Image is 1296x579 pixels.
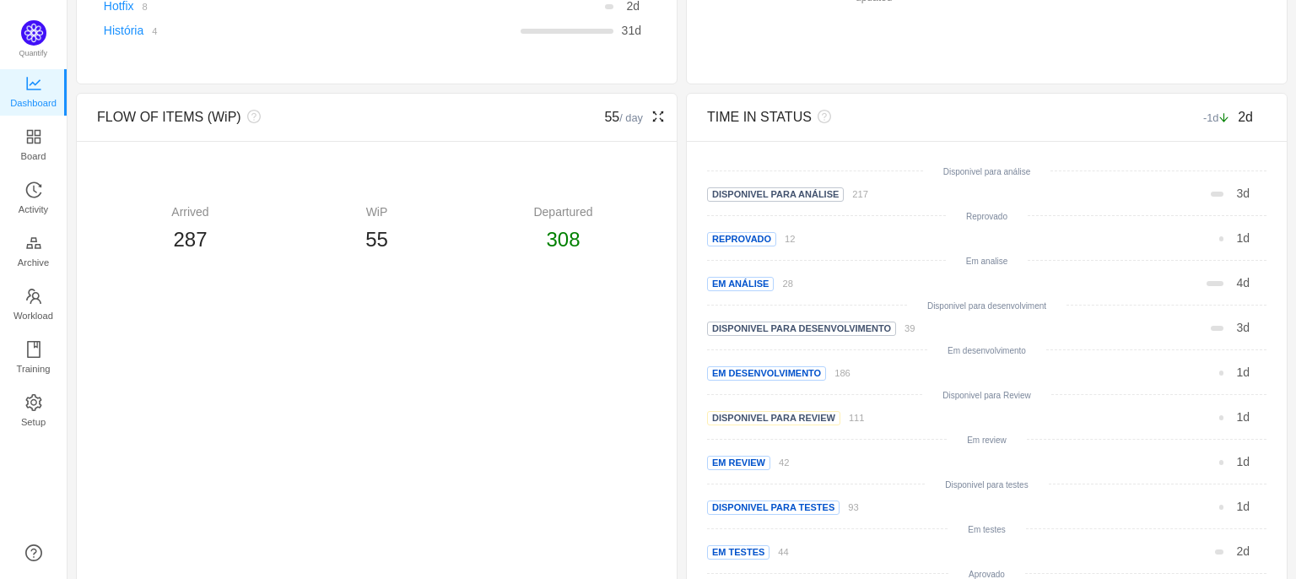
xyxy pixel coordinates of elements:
i: icon: fullscreen [643,110,665,123]
span: Board [21,139,46,173]
i: icon: question-circle [241,110,261,123]
span: Em Desenvolvimento [707,366,826,381]
span: Em Review [707,456,770,470]
span: Activity [19,192,48,226]
a: Setup [25,395,42,429]
small: Em testes [968,525,1005,534]
small: Disponivel para Review [942,391,1031,400]
i: icon: gold [25,235,42,252]
small: 28 [782,279,792,289]
span: 308 [546,228,580,251]
span: d [1236,276,1250,289]
small: 44 [778,547,788,557]
small: Disponivel para análise [943,167,1030,176]
span: Training [16,352,50,386]
a: Archive [25,235,42,269]
span: 3 [1236,321,1243,334]
span: 1 [1236,455,1243,468]
a: 4 [143,24,157,37]
div: WiP [283,203,470,221]
div: Arrived [97,203,283,221]
a: Dashboard [25,76,42,110]
span: 3 [1236,187,1243,200]
span: Em análise [707,277,774,291]
i: icon: book [25,341,42,358]
span: 1 [1236,410,1243,424]
a: 186 [826,365,850,379]
span: DISPONIVEL PARA REVIEW [707,411,840,425]
span: 1 [1236,500,1243,513]
i: icon: line-chart [25,75,42,92]
span: d [1236,455,1250,468]
small: Em analise [966,257,1007,266]
span: Setup [21,405,46,439]
small: 186 [834,368,850,378]
a: 93 [840,500,858,513]
small: -1d [1203,111,1238,124]
i: icon: history [25,181,42,198]
small: 111 [849,413,865,423]
span: d [1236,231,1250,245]
small: 4 [152,26,157,36]
span: d [1236,187,1250,200]
small: 8 [143,2,148,12]
span: DISPONIVEL PARA TESTES [707,501,840,515]
small: 39 [904,323,915,333]
div: TIME IN STATUS [707,107,1126,127]
i: icon: appstore [25,128,42,145]
span: d [1236,321,1250,334]
span: REPROVADO [707,232,776,246]
a: 44 [769,544,788,558]
span: Dashboard [10,86,57,120]
span: 4 [1236,276,1243,289]
span: 287 [173,228,207,251]
i: icon: setting [25,394,42,411]
span: d [1236,410,1250,424]
div: FLOW OF ITEMS (WiP) [97,107,516,127]
span: 1 [1236,231,1243,245]
i: icon: question-circle [812,110,831,123]
i: icon: arrow-down [1218,112,1229,123]
span: 1 [1236,365,1243,379]
small: 217 [852,189,868,199]
small: Em review [967,436,1007,445]
span: Archive [18,246,49,279]
span: EM TESTES [707,545,769,560]
span: 55 [365,228,388,251]
a: História [104,24,143,37]
span: Workload [13,299,53,333]
small: Disponivel para desenvolviment [927,301,1046,311]
small: 12 [785,234,795,244]
span: 2d [1238,110,1253,124]
a: Training [25,342,42,376]
a: Board [25,129,42,163]
small: Disponivel para testes [945,480,1028,490]
small: / day [619,111,643,124]
small: Reprovado [966,212,1007,221]
span: d [1236,544,1250,558]
a: 42 [770,455,789,468]
a: icon: question-circle [25,544,42,561]
a: 12 [776,231,795,245]
small: 42 [779,457,789,468]
span: Quantify [19,49,48,57]
i: icon: team [25,288,42,305]
a: Workload [25,289,42,322]
small: Em desenvolvimento [948,346,1026,355]
span: d [622,24,641,37]
span: d [1236,365,1250,379]
a: 111 [840,410,865,424]
span: d [1236,500,1250,513]
a: 28 [774,276,792,289]
a: 217 [844,187,868,200]
div: 55 [516,107,656,127]
a: 39 [896,321,915,334]
small: 93 [848,502,858,512]
span: 2 [1236,544,1243,558]
small: Aprovado [969,570,1005,579]
span: Disponivel para Desenvolvimento [707,322,896,336]
span: Disponivel para análise [707,187,844,202]
a: Activity [25,182,42,216]
span: 31 [622,24,635,37]
img: Quantify [21,20,46,46]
